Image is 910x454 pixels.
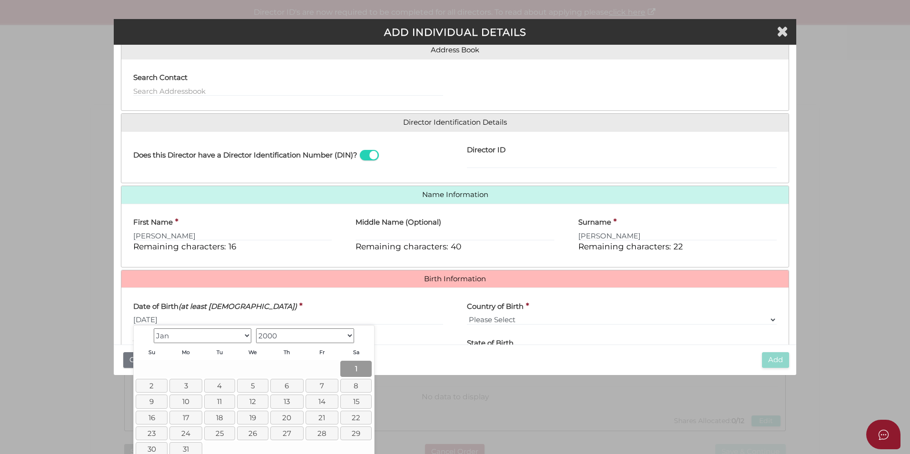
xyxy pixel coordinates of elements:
[467,315,777,325] select: v
[319,349,325,355] span: Friday
[204,379,235,393] a: 4
[578,218,611,227] h4: Surname
[270,395,303,408] a: 13
[136,426,168,440] a: 23
[306,411,338,424] a: 21
[136,379,168,393] a: 2
[133,303,297,311] h4: Date of Birth
[133,218,173,227] h4: First Name
[356,241,461,251] span: Remaining characters: 40
[182,349,190,355] span: Monday
[237,411,269,424] a: 19
[340,426,372,440] a: 29
[306,379,338,393] a: 7
[217,349,223,355] span: Tuesday
[284,349,290,355] span: Thursday
[129,191,781,199] a: Name Information
[578,241,683,251] span: Remaining characters: 22
[762,352,789,368] button: Add
[356,327,372,343] a: Next
[270,411,303,424] a: 20
[123,352,155,368] button: Close
[169,411,202,424] a: 17
[467,303,524,311] h4: Country of Birth
[204,411,235,424] a: 18
[340,411,372,424] a: 22
[169,395,202,408] a: 10
[169,379,202,393] a: 3
[136,395,168,408] a: 9
[133,241,236,251] span: Remaining characters: 16
[340,395,372,408] a: 15
[237,379,269,393] a: 5
[148,349,155,355] span: Sunday
[129,275,781,283] a: Birth Information
[306,395,338,408] a: 14
[136,411,168,424] a: 16
[169,426,202,440] a: 24
[237,426,269,440] a: 26
[306,426,338,440] a: 28
[340,379,372,393] a: 8
[270,426,303,440] a: 27
[204,426,235,440] a: 25
[467,339,514,347] h4: State of Birth
[237,395,269,408] a: 12
[178,302,297,311] i: (at least [DEMOGRAPHIC_DATA])
[353,349,359,355] span: Saturday
[340,361,372,376] a: 1
[248,349,257,355] span: Wednesday
[133,315,443,325] input: dd/mm/yyyy
[270,379,303,393] a: 6
[356,218,441,227] h4: Middle Name (Optional)
[866,420,900,449] button: Open asap
[204,395,235,408] a: 11
[136,327,151,343] a: Prev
